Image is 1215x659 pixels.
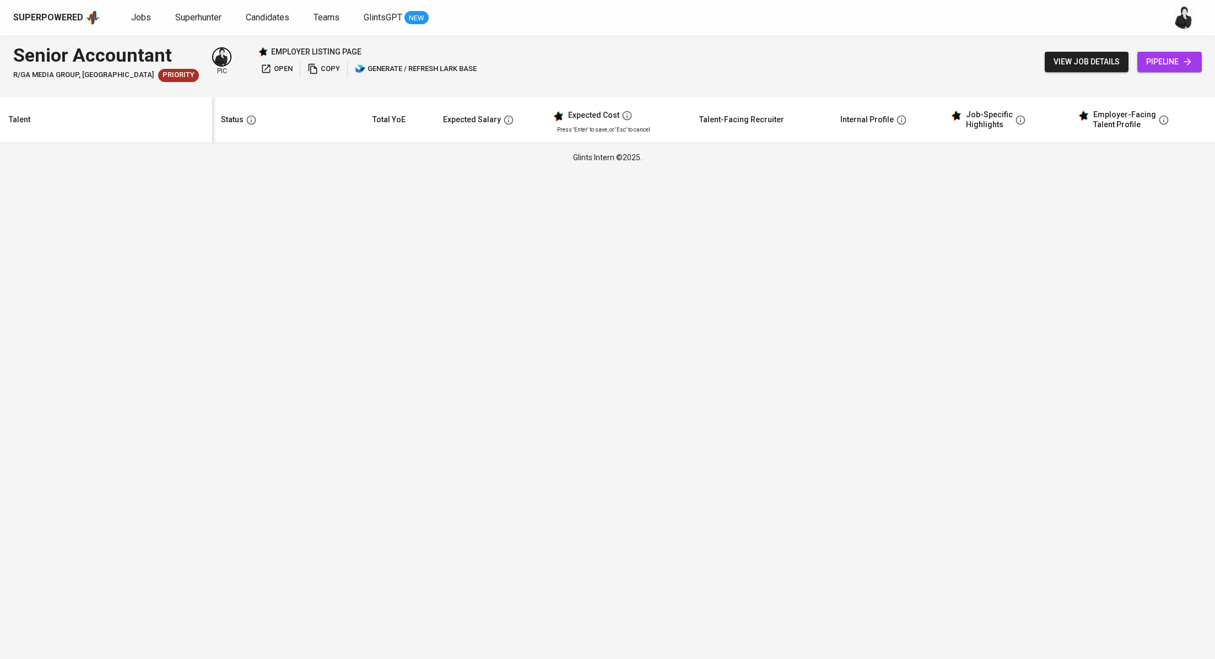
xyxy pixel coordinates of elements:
[175,12,222,23] span: Superhunter
[13,42,199,69] div: Senior Accountant
[175,11,224,25] a: Superhunter
[1137,52,1202,72] a: pipeline
[951,110,962,121] img: glints_star.svg
[404,13,429,24] span: NEW
[9,113,30,127] div: Talent
[258,47,268,57] img: Glints Star
[1146,55,1193,69] span: pipeline
[246,11,291,25] a: Candidates
[1078,110,1089,121] img: glints_star.svg
[221,113,244,127] div: Status
[271,46,361,57] p: employer listing page
[131,12,151,23] span: Jobs
[364,12,402,23] span: GlintsGPT
[966,110,1013,129] div: Job-Specific Highlights
[305,61,343,78] button: copy
[352,61,479,78] button: lark generate / refresh lark base
[1054,55,1120,69] span: view job details
[131,11,153,25] a: Jobs
[443,113,501,127] div: Expected Salary
[355,63,366,74] img: lark
[13,12,83,24] div: Superpowered
[372,113,406,127] div: Total YoE
[568,111,619,121] div: Expected Cost
[85,9,100,26] img: app logo
[213,48,230,66] img: medwi@glints.com
[261,63,293,75] span: open
[1045,52,1128,72] button: view job details
[557,126,682,134] p: Press 'Enter' to save, or 'Esc' to cancel
[699,113,784,127] div: Talent-Facing Recruiter
[355,63,477,75] span: generate / refresh lark base
[314,11,342,25] a: Teams
[158,70,199,80] span: Priority
[13,70,154,80] span: R/GA MEDIA GROUP, [GEOGRAPHIC_DATA]
[212,47,231,76] div: pic
[258,61,295,78] button: open
[553,111,564,122] img: glints_star.svg
[314,12,339,23] span: Teams
[246,12,289,23] span: Candidates
[364,11,429,25] a: GlintsGPT NEW
[13,9,100,26] a: Superpoweredapp logo
[840,113,894,127] div: Internal Profile
[1093,110,1156,129] div: Employer-Facing Talent Profile
[307,63,340,75] span: copy
[1173,7,1195,29] img: medwi@glints.com
[158,69,199,82] div: New Job received from Demand Team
